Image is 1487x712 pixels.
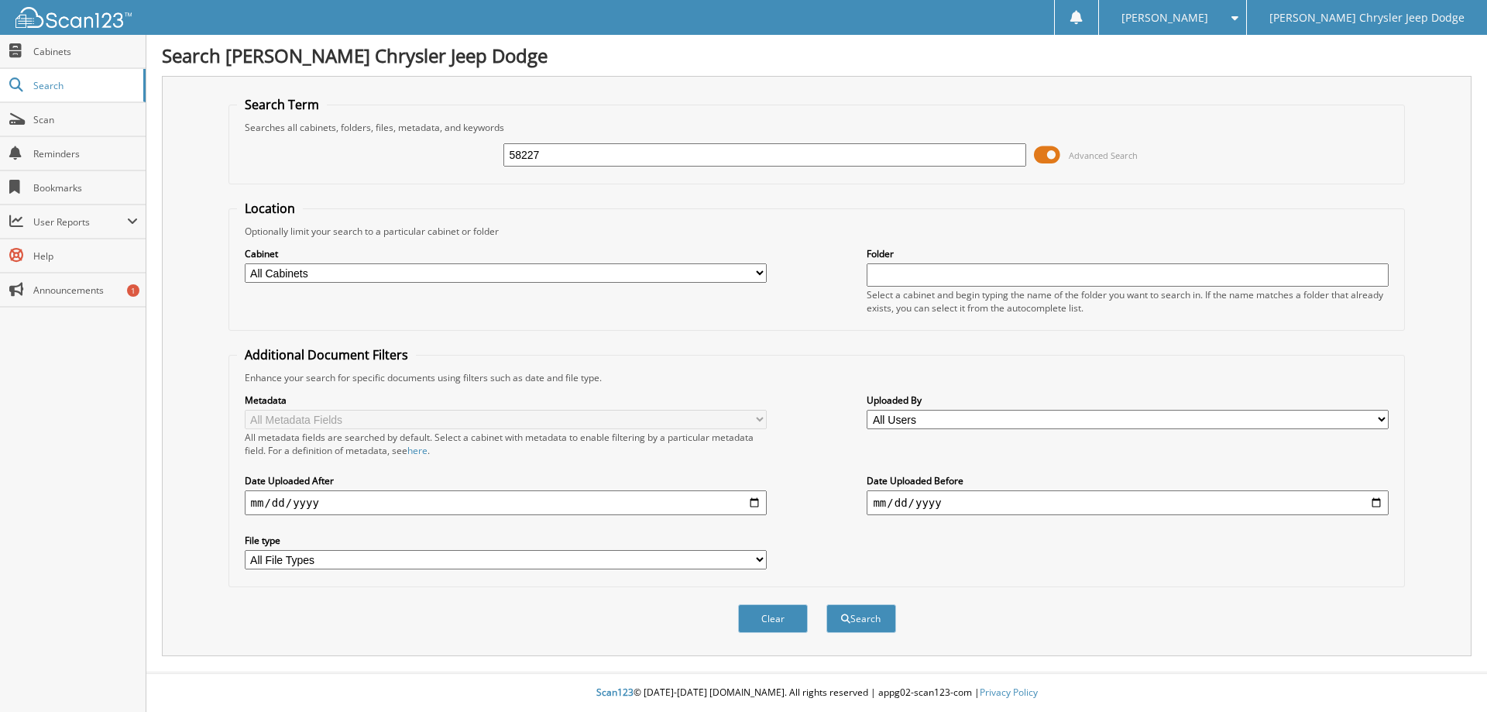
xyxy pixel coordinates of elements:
span: [PERSON_NAME] Chrysler Jeep Dodge [1269,13,1465,22]
label: Date Uploaded After [245,474,767,487]
span: Scan [33,113,138,126]
label: Date Uploaded Before [867,474,1389,487]
input: end [867,490,1389,515]
span: Search [33,79,136,92]
legend: Additional Document Filters [237,346,416,363]
span: Reminders [33,147,138,160]
div: © [DATE]-[DATE] [DOMAIN_NAME]. All rights reserved | appg02-scan123-com | [146,674,1487,712]
div: Optionally limit your search to a particular cabinet or folder [237,225,1397,238]
div: 1 [127,284,139,297]
legend: Location [237,200,303,217]
input: start [245,490,767,515]
a: Privacy Policy [980,686,1038,699]
label: Folder [867,247,1389,260]
legend: Search Term [237,96,327,113]
a: here [407,444,428,457]
label: Metadata [245,394,767,407]
span: User Reports [33,215,127,229]
div: Searches all cabinets, folders, files, metadata, and keywords [237,121,1397,134]
span: Announcements [33,284,138,297]
label: Cabinet [245,247,767,260]
div: Select a cabinet and begin typing the name of the folder you want to search in. If the name match... [867,288,1389,315]
span: Scan123 [596,686,634,699]
button: Search [826,604,896,633]
img: scan123-logo-white.svg [15,7,132,28]
span: Bookmarks [33,181,138,194]
span: Help [33,249,138,263]
span: Advanced Search [1069,150,1138,161]
span: Cabinets [33,45,138,58]
span: [PERSON_NAME] [1121,13,1208,22]
h1: Search [PERSON_NAME] Chrysler Jeep Dodge [162,43,1472,68]
label: File type [245,534,767,547]
div: All metadata fields are searched by default. Select a cabinet with metadata to enable filtering b... [245,431,767,457]
label: Uploaded By [867,394,1389,407]
div: Enhance your search for specific documents using filters such as date and file type. [237,371,1397,384]
button: Clear [738,604,808,633]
